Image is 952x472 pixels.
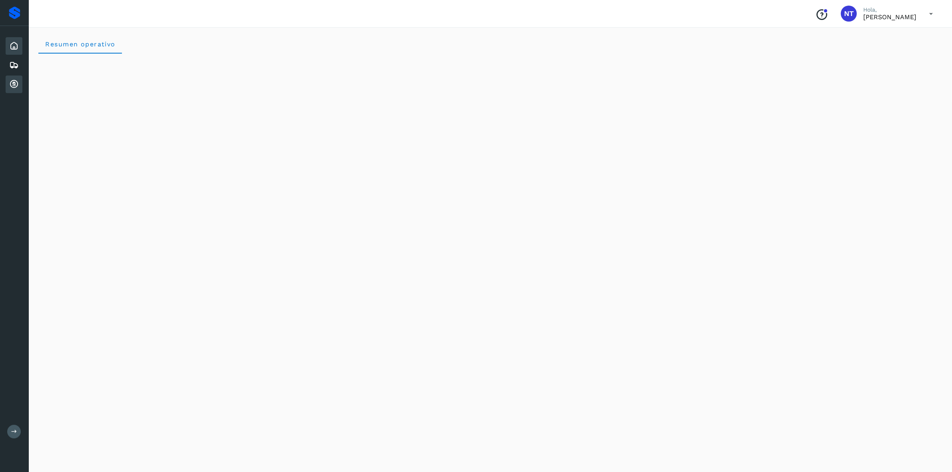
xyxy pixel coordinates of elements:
[863,13,916,21] p: Norberto Tula Tepo
[6,37,22,55] div: Inicio
[863,6,916,13] p: Hola,
[6,56,22,74] div: Embarques
[6,76,22,93] div: Cuentas por cobrar
[45,40,116,48] span: Resumen operativo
